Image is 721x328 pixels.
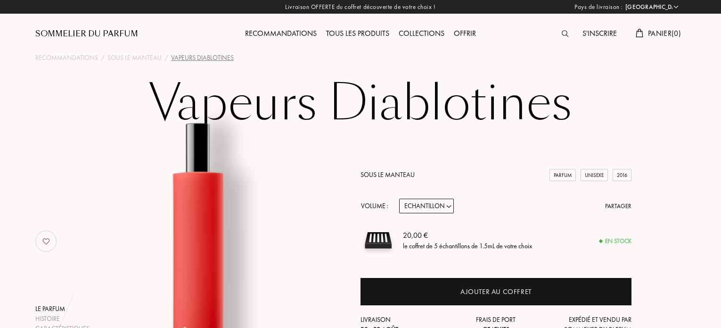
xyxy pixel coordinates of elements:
[360,223,396,258] img: sample box
[35,314,90,324] div: Histoire
[549,169,576,182] div: Parfum
[403,241,532,251] div: le coffret de 5 échantillons de 1.5mL de votre choix
[578,28,622,40] div: S'inscrire
[605,202,631,211] div: Partager
[360,199,393,213] div: Volume :
[599,236,631,246] div: En stock
[171,53,234,63] div: Vapeurs Diablotines
[460,286,532,297] div: Ajouter au coffret
[578,28,622,38] a: S'inscrire
[240,28,321,38] a: Recommandations
[636,29,643,37] img: cart.svg
[125,77,596,129] h1: Vapeurs Diablotines
[449,28,481,40] div: Offrir
[394,28,449,40] div: Collections
[574,2,623,12] span: Pays de livraison :
[240,28,321,40] div: Recommandations
[562,30,568,37] img: search_icn.svg
[35,53,98,63] a: Recommandations
[360,170,415,179] a: Sous le Manteau
[449,28,481,38] a: Offrir
[321,28,394,38] a: Tous les produits
[101,53,105,63] div: /
[403,230,532,241] div: 20,00 €
[107,53,162,63] a: Sous le Manteau
[394,28,449,38] a: Collections
[581,169,608,182] div: Unisexe
[648,28,681,38] span: Panier ( 0 )
[321,28,394,40] div: Tous les produits
[35,28,138,40] a: Sommelier du Parfum
[613,169,631,182] div: 2016
[37,232,56,251] img: no_like_p.png
[164,53,168,63] div: /
[35,304,90,314] div: Le parfum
